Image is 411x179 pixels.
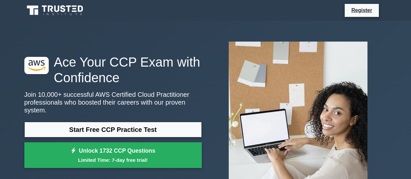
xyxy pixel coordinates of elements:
h1: Ace Your CCP Exam with Confidence [24,54,202,85]
a: Start Free CCP Practice Test [24,122,202,137]
p: Join 10,000+ successful AWS Certified Cloud Practitioner professionals who boosted their careers ... [24,91,202,114]
a: Unlock 1732 CCP QuestionsLimited Time: 7-day free trial! [24,142,202,168]
small: Limited Time: 7-day free trial! [32,156,194,164]
a: Register [347,6,376,14]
